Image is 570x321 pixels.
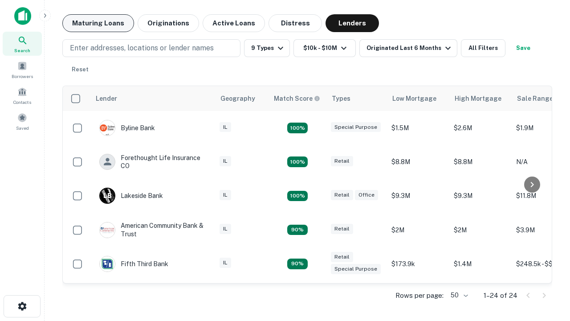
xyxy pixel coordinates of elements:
[331,264,381,274] div: Special Purpose
[3,58,42,82] a: Borrowers
[244,39,290,57] button: 9 Types
[331,252,353,262] div: Retail
[220,190,231,200] div: IL
[66,61,94,78] button: Reset
[138,14,199,32] button: Originations
[331,156,353,166] div: Retail
[326,86,387,111] th: Types
[484,290,517,301] p: 1–24 of 24
[12,73,33,80] span: Borrowers
[449,247,512,281] td: $1.4M
[387,111,449,145] td: $1.5M
[99,256,168,272] div: Fifth Third Bank
[387,145,449,179] td: $8.8M
[3,109,42,133] a: Saved
[220,224,231,234] div: IL
[449,145,512,179] td: $8.8M
[331,190,353,200] div: Retail
[16,124,29,132] span: Saved
[359,39,457,57] button: Originated Last 6 Months
[13,99,31,106] span: Contacts
[287,191,308,202] div: Matching Properties: 3, hasApolloMatch: undefined
[100,120,115,136] img: picture
[517,93,553,104] div: Sale Range
[387,86,449,111] th: Low Mortgage
[449,179,512,213] td: $9.3M
[99,154,206,170] div: Forethought Life Insurance CO
[90,86,215,111] th: Lender
[103,191,111,201] p: L B
[269,14,322,32] button: Distress
[220,122,231,132] div: IL
[449,86,512,111] th: High Mortgage
[447,289,469,302] div: 50
[99,188,163,204] div: Lakeside Bank
[14,7,31,25] img: capitalize-icon.png
[99,120,155,136] div: Byline Bank
[100,256,115,272] img: picture
[14,47,30,54] span: Search
[215,86,269,111] th: Geography
[387,281,449,315] td: $268k
[274,94,320,103] div: Capitalize uses an advanced AI algorithm to match your search with the best lender. The match sco...
[331,224,353,234] div: Retail
[387,213,449,247] td: $2M
[525,221,570,264] iframe: Chat Widget
[3,32,42,56] a: Search
[220,156,231,166] div: IL
[509,39,537,57] button: Save your search to get updates of matches that match your search criteria.
[99,222,206,238] div: American Community Bank & Trust
[449,281,512,315] td: $268k
[366,43,453,53] div: Originated Last 6 Months
[326,14,379,32] button: Lenders
[62,14,134,32] button: Maturing Loans
[449,213,512,247] td: $2M
[355,190,378,200] div: Office
[387,179,449,213] td: $9.3M
[70,43,214,53] p: Enter addresses, locations or lender names
[449,111,512,145] td: $2.6M
[461,39,505,57] button: All Filters
[287,156,308,167] div: Matching Properties: 4, hasApolloMatch: undefined
[395,290,444,301] p: Rows per page:
[332,93,350,104] div: Types
[3,83,42,107] a: Contacts
[203,14,265,32] button: Active Loans
[392,93,436,104] div: Low Mortgage
[387,247,449,281] td: $173.9k
[287,123,308,133] div: Matching Properties: 3, hasApolloMatch: undefined
[100,222,115,238] img: picture
[269,86,326,111] th: Capitalize uses an advanced AI algorithm to match your search with the best lender. The match sco...
[287,225,308,235] div: Matching Properties: 2, hasApolloMatch: undefined
[287,259,308,269] div: Matching Properties: 2, hasApolloMatch: undefined
[455,93,501,104] div: High Mortgage
[96,93,117,104] div: Lender
[220,93,255,104] div: Geography
[62,39,240,57] button: Enter addresses, locations or lender names
[274,94,318,103] h6: Match Score
[220,258,231,268] div: IL
[331,122,381,132] div: Special Purpose
[293,39,356,57] button: $10k - $10M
